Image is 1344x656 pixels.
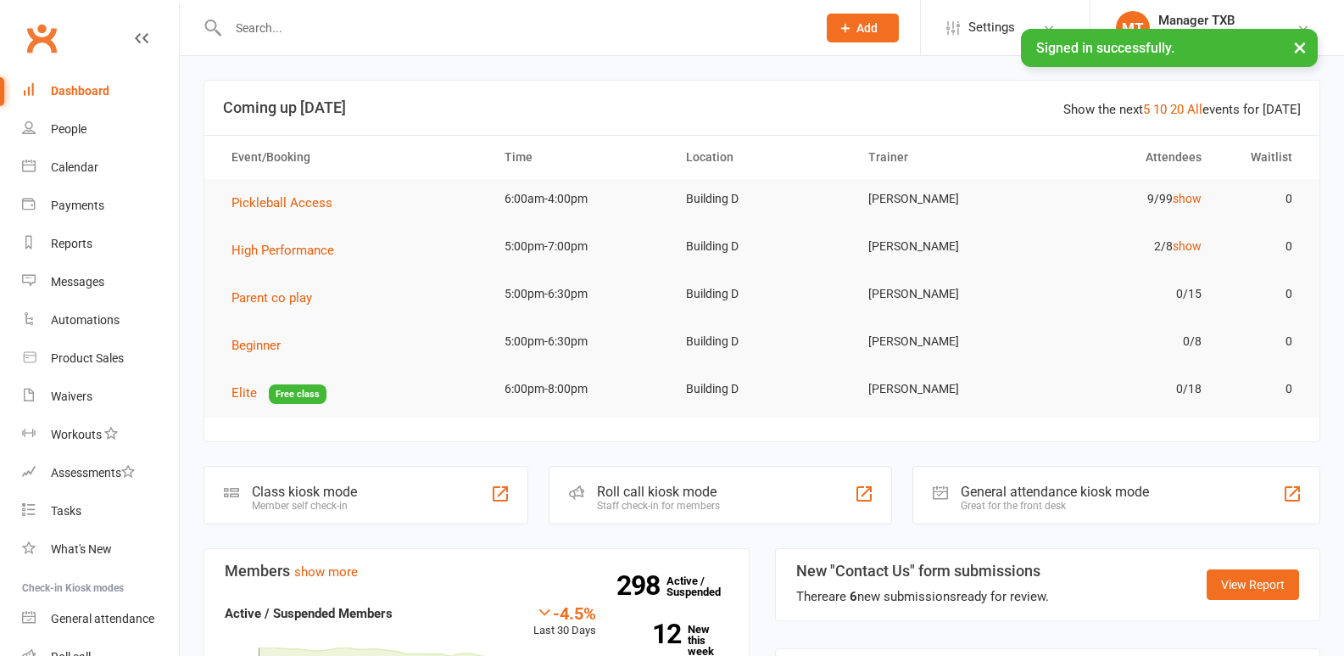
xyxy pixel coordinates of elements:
[597,500,720,512] div: Staff check-in for members
[671,136,853,179] th: Location
[223,16,805,40] input: Search...
[22,72,179,110] a: Dashboard
[853,322,1035,362] td: [PERSON_NAME]
[853,179,1035,219] td: [PERSON_NAME]
[225,563,728,580] h3: Members
[252,500,357,512] div: Member self check-in
[51,390,92,403] div: Waivers
[294,564,358,580] a: show more
[597,484,720,500] div: Roll call kiosk mode
[269,384,326,404] span: Free class
[22,225,179,263] a: Reports
[533,603,596,640] div: Last 30 Days
[216,136,489,179] th: Event/Booking
[1034,369,1217,409] td: 0/18
[853,274,1035,314] td: [PERSON_NAME]
[853,227,1035,266] td: [PERSON_NAME]
[489,274,672,314] td: 5:00pm-6:30pm
[225,606,393,621] strong: Active / Suspended Members
[22,339,179,378] a: Product Sales
[1217,136,1308,179] th: Waitlist
[1034,227,1217,266] td: 2/8
[1034,136,1217,179] th: Attendees
[1217,179,1308,219] td: 0
[51,84,109,98] div: Dashboard
[1034,274,1217,314] td: 0/15
[671,369,853,409] td: Building D
[22,263,179,301] a: Messages
[1187,102,1202,117] a: All
[489,369,672,409] td: 6:00pm-8:00pm
[489,227,672,266] td: 5:00pm-7:00pm
[1143,102,1150,117] a: 5
[1034,322,1217,362] td: 0/8
[1173,239,1202,253] a: show
[666,563,741,610] a: 298Active / Suspended
[533,603,596,622] div: -4.5%
[853,136,1035,179] th: Trainer
[231,290,312,306] span: Parent co play
[1285,29,1315,65] button: ×
[231,193,344,213] button: Pickleball Access
[51,313,120,327] div: Automations
[231,240,346,261] button: High Performance
[252,484,357,500] div: Class kiosk mode
[968,8,1015,47] span: Settings
[51,466,135,479] div: Assessments
[22,530,179,569] a: What's New
[1217,369,1308,409] td: 0
[231,335,293,356] button: Beginner
[671,274,853,314] td: Building D
[51,612,154,625] div: General attendance
[231,383,326,404] button: EliteFree class
[1063,99,1301,120] div: Show the next events for [DATE]
[22,110,179,149] a: People
[961,500,1149,512] div: Great for the front desk
[671,227,853,266] td: Building D
[1170,102,1184,117] a: 20
[827,14,899,42] button: Add
[1173,192,1202,205] a: show
[51,351,124,365] div: Product Sales
[22,492,179,530] a: Tasks
[1158,28,1280,43] div: [US_STATE]-Badminton
[671,179,853,219] td: Building D
[223,99,1301,116] h3: Coming up [DATE]
[671,322,853,362] td: Building D
[1153,102,1167,117] a: 10
[850,589,857,604] strong: 6
[231,338,281,353] span: Beginner
[856,21,878,35] span: Add
[961,484,1149,500] div: General attendance kiosk mode
[1217,274,1308,314] td: 0
[51,428,102,441] div: Workouts
[231,288,324,308] button: Parent co play
[22,454,179,492] a: Assessments
[853,369,1035,409] td: [PERSON_NAME]
[1217,227,1308,266] td: 0
[489,179,672,219] td: 6:00am-4:00pm
[616,573,666,598] strong: 298
[489,322,672,362] td: 5:00pm-6:30pm
[51,542,112,556] div: What's New
[51,237,92,250] div: Reports
[1036,40,1174,56] span: Signed in successfully.
[22,149,179,187] a: Calendar
[51,199,104,212] div: Payments
[1217,322,1308,362] td: 0
[622,621,681,647] strong: 12
[489,136,672,179] th: Time
[22,416,179,454] a: Workouts
[231,385,257,401] span: Elite
[22,187,179,225] a: Payments
[51,122,86,136] div: People
[51,504,81,518] div: Tasks
[796,586,1049,607] div: There are new submissions ready for review.
[22,600,179,638] a: General attendance kiosk mode
[1207,569,1299,600] a: View Report
[796,563,1049,580] h3: New "Contact Us" form submissions
[1158,13,1280,28] div: Manager TXB
[1034,179,1217,219] td: 9/99
[51,160,98,174] div: Calendar
[231,243,334,258] span: High Performance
